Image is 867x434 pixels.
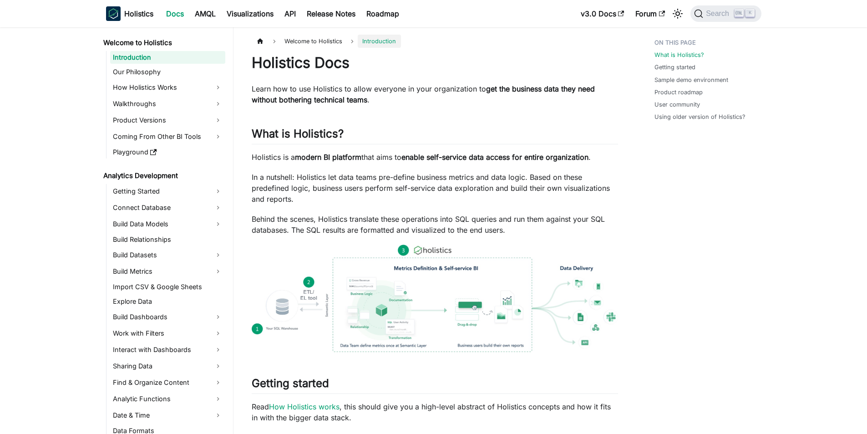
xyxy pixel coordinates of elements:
[110,342,225,357] a: Interact with Dashboards
[703,10,735,18] span: Search
[110,408,225,423] a: Date & Time
[110,326,225,341] a: Work with Filters
[745,9,755,17] kbd: K
[252,245,618,352] img: How Holistics fits in your Data Stack
[252,152,618,163] p: Holistics is a that aims to .
[110,392,225,406] a: Analytic Functions
[110,375,225,390] a: Find & Organize Content
[252,83,618,105] p: Learn how to use Holistics to allow everyone in your organization to .
[110,359,225,373] a: Sharing Data
[654,112,745,121] a: Using older version of Holistics?
[269,402,340,411] a: How Holistics works
[110,217,225,231] a: Build Data Models
[630,6,670,21] a: Forum
[97,27,233,434] nav: Docs sidebar
[654,100,700,109] a: User community
[575,6,630,21] a: v3.0 Docs
[106,6,121,21] img: Holistics
[110,184,225,199] a: Getting Started
[221,6,279,21] a: Visualizations
[670,6,685,21] button: Switch between dark and light mode (currently light mode)
[252,377,618,394] h2: Getting started
[110,129,225,144] a: Coming From Other BI Tools
[252,54,618,72] h1: Holistics Docs
[690,5,761,22] button: Search (Ctrl+K)
[110,66,225,78] a: Our Philosophy
[654,88,703,97] a: Product roadmap
[358,35,401,48] span: Introduction
[106,6,153,21] a: HolisticsHolistics
[252,35,618,48] nav: Breadcrumbs
[124,8,153,19] b: Holistics
[252,401,618,423] p: Read , this should give you a high-level abstract of Holistics concepts and how it fits in with t...
[280,35,347,48] span: Welcome to Holistics
[110,80,225,95] a: How Holistics Works
[110,113,225,128] a: Product Versions
[110,233,225,246] a: Build Relationships
[361,6,405,21] a: Roadmap
[252,172,618,204] p: In a nutshell: Holistics let data teams pre-define business metrics and data logic. Based on thes...
[110,51,225,64] a: Introduction
[252,35,269,48] a: Home page
[252,127,618,144] h2: What is Holistics?
[101,169,225,182] a: Analytics Development
[654,63,695,71] a: Getting started
[110,264,225,279] a: Build Metrics
[189,6,221,21] a: AMQL
[161,6,189,21] a: Docs
[401,153,588,162] strong: enable self-service data access for entire organization
[301,6,361,21] a: Release Notes
[110,281,225,293] a: Import CSV & Google Sheets
[110,146,225,158] a: Playground
[654,51,704,59] a: What is Holistics?
[101,36,225,49] a: Welcome to Holistics
[252,214,618,235] p: Behind the scenes, Holistics translate these operations into SQL queries and run them against you...
[654,76,728,84] a: Sample demo environment
[110,97,225,111] a: Walkthroughs
[295,153,361,162] strong: modern BI platform
[279,6,301,21] a: API
[110,310,225,324] a: Build Dashboards
[110,200,225,215] a: Connect Database
[110,248,225,262] a: Build Datasets
[110,295,225,308] a: Explore Data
